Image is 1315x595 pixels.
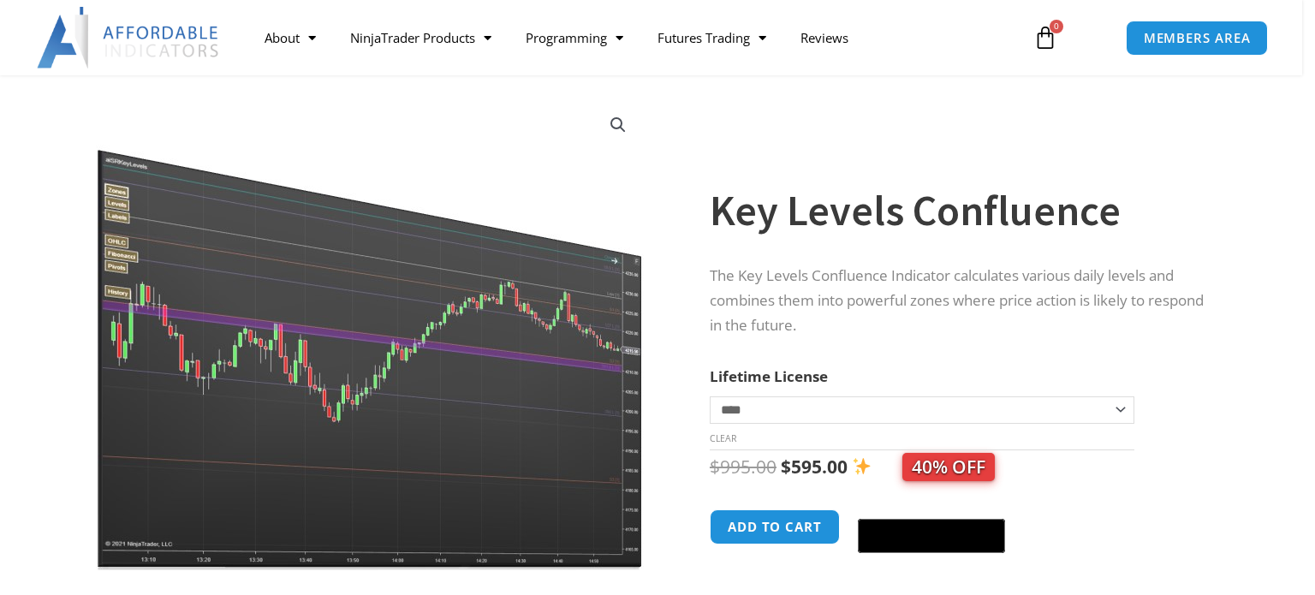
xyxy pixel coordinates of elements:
[1008,13,1083,62] a: 0
[603,110,634,140] a: View full-screen image gallery
[640,18,783,57] a: Futures Trading
[710,264,1210,338] p: The Key Levels Confluence Indicator calculates various daily levels and combines them into powerf...
[853,457,871,475] img: ✨
[247,18,1016,57] nav: Menu
[247,18,333,57] a: About
[710,432,736,444] a: Clear options
[1126,21,1269,56] a: MEMBERS AREA
[509,18,640,57] a: Programming
[854,507,1009,509] iframe: Secure payment input frame
[96,97,646,570] img: Key Levels 1 | Affordable Indicators – NinjaTrader
[1144,32,1251,45] span: MEMBERS AREA
[902,453,995,481] span: 40% OFF
[1050,20,1063,33] span: 0
[37,7,221,68] img: LogoAI | Affordable Indicators – NinjaTrader
[710,568,1210,582] iframe: PayPal Message 1
[781,455,791,479] span: $
[333,18,509,57] a: NinjaTrader Products
[710,455,720,479] span: $
[710,181,1210,241] h1: Key Levels Confluence
[781,455,848,479] bdi: 595.00
[858,519,1005,553] button: Buy with GPay
[710,509,840,544] button: Add to cart
[783,18,866,57] a: Reviews
[710,366,828,386] label: Lifetime License
[710,455,777,479] bdi: 995.00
